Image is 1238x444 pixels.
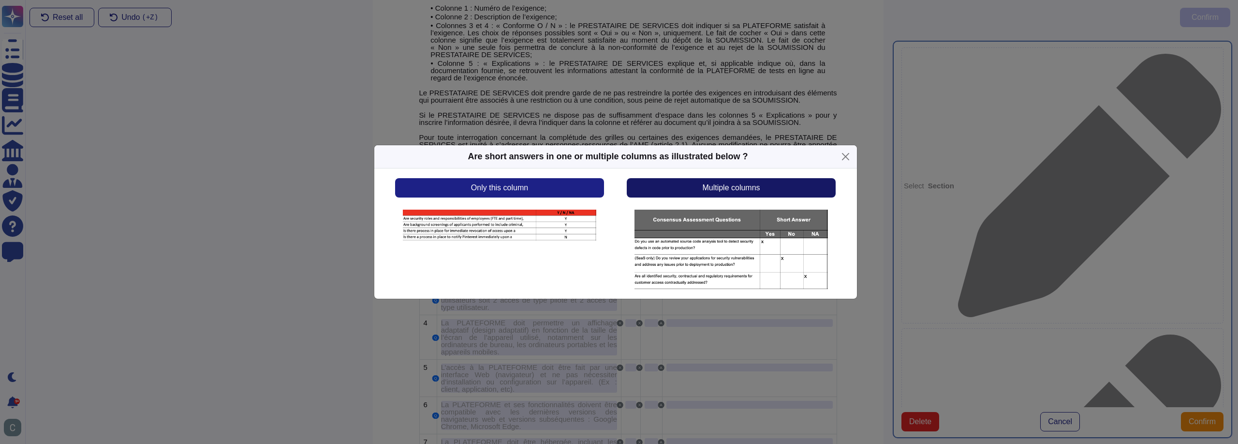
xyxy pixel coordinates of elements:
[395,178,604,198] button: Only this column
[468,150,748,163] div: Are short answers in one or multiple columns as illustrated below ?
[634,210,828,290] img: Multi
[702,184,760,192] span: Multiple columns
[838,149,853,164] button: Close
[403,210,596,241] img: Single
[627,178,835,198] button: Multiple columns
[471,184,528,192] span: Only this column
